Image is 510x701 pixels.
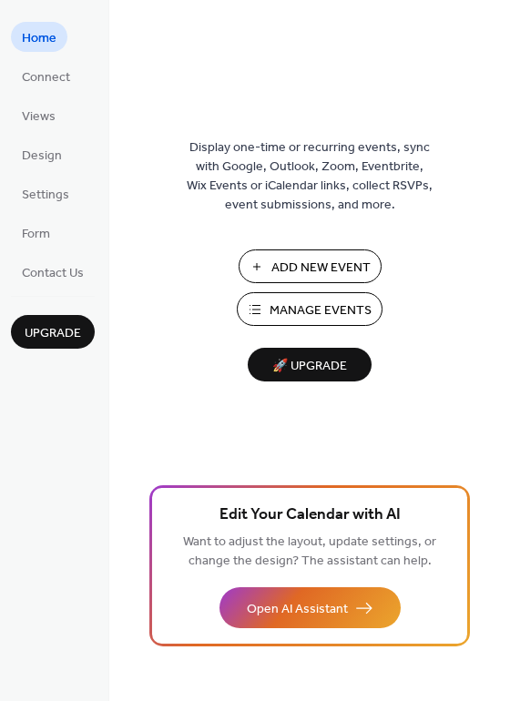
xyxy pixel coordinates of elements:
[11,178,80,208] a: Settings
[11,100,66,130] a: Views
[25,324,81,343] span: Upgrade
[22,225,50,244] span: Form
[187,138,433,215] span: Display one-time or recurring events, sync with Google, Outlook, Zoom, Eventbrite, Wix Events or ...
[219,587,401,628] button: Open AI Assistant
[22,147,62,166] span: Design
[11,61,81,91] a: Connect
[270,301,372,320] span: Manage Events
[11,22,67,52] a: Home
[239,249,382,283] button: Add New Event
[11,139,73,169] a: Design
[259,354,361,379] span: 🚀 Upgrade
[219,503,401,528] span: Edit Your Calendar with AI
[22,107,56,127] span: Views
[22,264,84,283] span: Contact Us
[22,29,56,48] span: Home
[11,218,61,248] a: Form
[22,186,69,205] span: Settings
[11,315,95,349] button: Upgrade
[247,600,348,619] span: Open AI Assistant
[11,257,95,287] a: Contact Us
[183,530,436,574] span: Want to adjust the layout, update settings, or change the design? The assistant can help.
[248,348,372,381] button: 🚀 Upgrade
[237,292,382,326] button: Manage Events
[271,259,371,278] span: Add New Event
[22,68,70,87] span: Connect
